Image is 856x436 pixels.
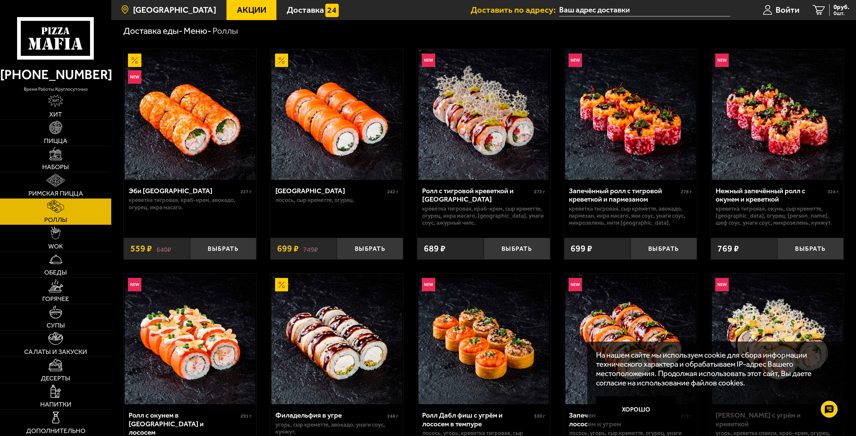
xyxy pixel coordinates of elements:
[569,187,679,204] div: Запечённый ролл с тигровой креветкой и пармезаном
[387,189,398,195] span: 242 г
[564,49,697,180] a: НовинкаЗапечённый ролл с тигровой креветкой и пармезаном
[337,238,403,260] button: Выбрать
[681,189,692,195] span: 278 г
[471,6,559,14] span: Доставить по адресу:
[565,274,696,404] img: Запеченный ролл Гурмэ с лососем и угрём
[270,49,403,180] a: АкционныйФиладельфия
[241,413,252,419] span: 291 г
[271,274,402,404] img: Филадельфия в угре
[41,375,70,382] span: Десерты
[129,187,239,195] div: Эби [GEOGRAPHIC_DATA]
[422,411,532,428] div: Ролл Дабл фиш с угрём и лососем в темпуре
[422,205,545,227] p: креветка тигровая, краб-крем, Сыр креметте, огурец, икра масаго, [GEOGRAPHIC_DATA], унаги соус, а...
[716,205,839,227] p: креветка тигровая, окунь, Сыр креметте, [GEOGRAPHIC_DATA], огурец, [PERSON_NAME], шеф соус, унаги...
[717,244,739,253] span: 769 ₽
[184,25,211,36] a: Меню-
[418,49,549,180] img: Ролл с тигровой креветкой и Гуакамоле
[26,428,85,434] span: Дополнительно
[565,49,696,180] img: Запечённый ролл с тигровой креветкой и пармезаном
[44,269,67,276] span: Обеды
[417,274,550,404] a: НовинкаРолл Дабл фиш с угрём и лососем в темпуре
[190,238,256,260] button: Выбрать
[133,6,216,14] span: [GEOGRAPHIC_DATA]
[422,54,435,67] img: Новинка
[569,205,692,227] p: креветка тигровая, Сыр креметте, авокадо, пармезан, икра масаго, яки соус, унаги соус, микрозелен...
[569,54,582,67] img: Новинка
[424,244,446,253] span: 689 ₽
[534,413,545,419] span: 330 г
[776,6,799,14] span: Войти
[124,49,256,180] a: АкционныйНовинкаЭби Калифорния
[40,401,71,408] span: Напитки
[275,421,398,436] p: угорь, Сыр креметте, авокадо, унаги соус, кунжут.
[275,54,288,67] img: Акционный
[271,49,402,180] img: Филадельфия
[277,244,299,253] span: 699 ₽
[777,238,844,260] button: Выбрать
[270,274,403,404] a: АкционныйФиладельфия в угре
[569,411,679,428] div: Запеченный [PERSON_NAME] с лососем и угрём
[130,244,152,253] span: 559 ₽
[417,49,550,180] a: НовинкаРолл с тигровой креветкой и Гуакамоле
[387,413,398,419] span: 248 г
[128,278,141,291] img: Новинка
[287,6,324,14] span: Доставка
[559,4,730,16] input: Ваш адрес доставки
[28,190,83,197] span: Римская пицца
[712,49,843,180] img: Нежный запечённый ролл с окунем и креветкой
[128,70,141,84] img: Новинка
[418,274,549,404] img: Ролл Дабл фиш с угрём и лососем в темпуре
[125,274,255,404] img: Ролл с окунем в темпуре и лососем
[24,349,87,355] span: Салаты и закуски
[129,197,252,211] p: креветка тигровая, краб-крем, авокадо, огурец, икра масаго.
[47,322,65,329] span: Супы
[303,244,318,253] s: 749 ₽
[42,164,69,170] span: Наборы
[123,25,183,36] a: Доставка еды-
[534,189,545,195] span: 272 г
[275,278,288,291] img: Акционный
[275,197,398,204] p: лосось, Сыр креметте, огурец.
[712,274,843,404] img: Ролл Калипсо с угрём и креветкой
[564,274,697,404] a: НовинкаЗапеченный ролл Гурмэ с лососем и угрём
[834,11,849,16] span: 0 шт.
[125,49,255,180] img: Эби Калифорния
[128,54,141,67] img: Акционный
[631,238,697,260] button: Выбрать
[212,25,238,37] div: Роллы
[715,54,729,67] img: Новинка
[834,4,849,10] span: 0 руб.
[422,278,435,291] img: Новинка
[484,238,550,260] button: Выбрать
[596,351,831,387] p: На нашем сайте мы используем cookie для сбора информации технического характера и обрабатываем IP...
[124,274,256,404] a: НовинкаРолл с окунем в темпуре и лососем
[42,296,69,302] span: Горячее
[711,274,844,404] a: НовинкаРолл Калипсо с угрём и креветкой
[596,396,676,423] button: Хорошо
[715,278,729,291] img: Новинка
[49,111,62,118] span: Хит
[241,189,252,195] span: 227 г
[48,243,63,250] span: WOK
[44,138,67,144] span: Пицца
[569,278,582,291] img: Новинка
[44,217,67,223] span: Роллы
[716,187,826,204] div: Нежный запечённый ролл с окунем и креветкой
[156,244,171,253] s: 640 ₽
[828,189,839,195] span: 324 г
[275,411,386,420] div: Филадельфия в угре
[325,4,339,17] img: 15daf4d41897b9f0e9f617042186c801.svg
[237,6,266,14] span: Акции
[711,49,844,180] a: НовинкаНежный запечённый ролл с окунем и креветкой
[571,244,592,253] span: 699 ₽
[422,187,532,204] div: Ролл с тигровой креветкой и [GEOGRAPHIC_DATA]
[275,187,386,195] div: [GEOGRAPHIC_DATA]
